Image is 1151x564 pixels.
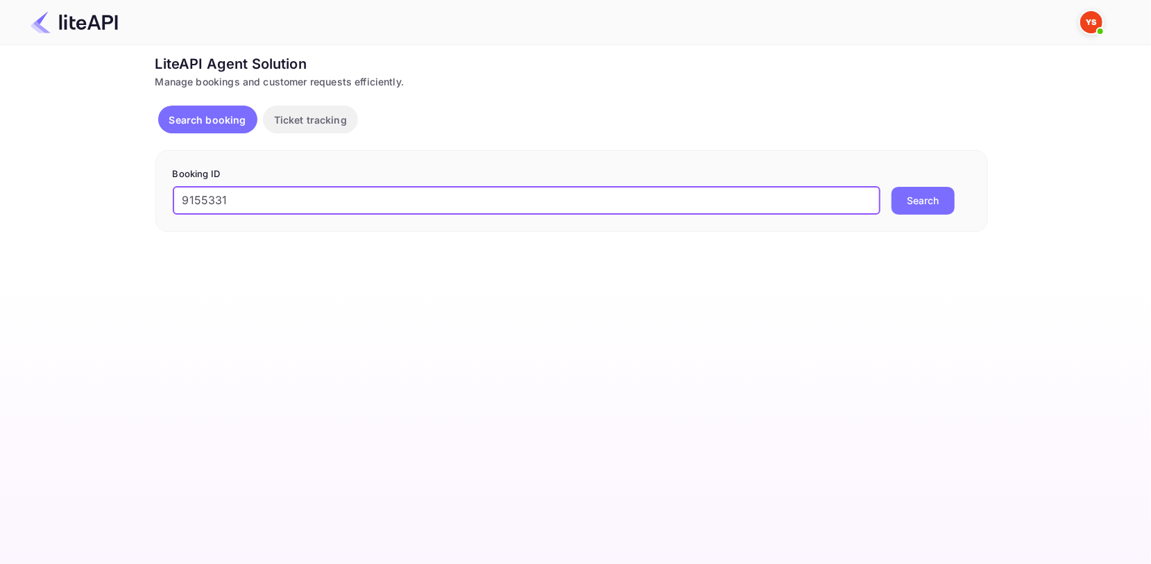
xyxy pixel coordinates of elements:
input: Enter Booking ID (e.g., 63782194) [173,187,880,215]
p: Ticket tracking [274,113,347,127]
div: Manage bookings and customer requests efficiently. [155,74,988,89]
img: LiteAPI Logo [31,11,118,33]
img: Yandex Support [1080,11,1102,33]
p: Booking ID [173,167,971,181]
button: Search [892,187,955,215]
p: Search booking [169,113,246,127]
div: LiteAPI Agent Solution [155,53,988,74]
